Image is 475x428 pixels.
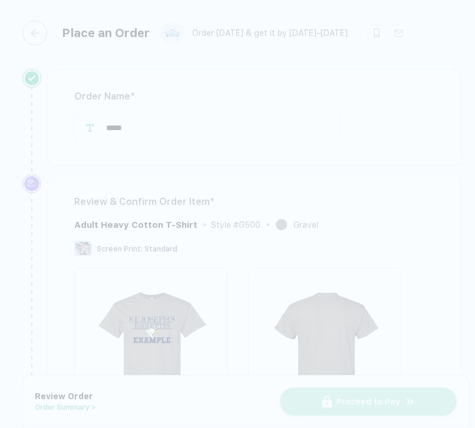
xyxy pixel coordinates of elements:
span: Screen Print : [97,245,143,253]
div: Order Name [74,87,434,106]
div: Adult Heavy Cotton T-Shirt [74,218,197,231]
div: Style # G500 [211,220,260,230]
div: Review & Confirm Order Item [74,193,434,211]
span: Review Order [35,391,93,401]
button: Order Summary > [35,403,96,412]
div: Place an Order [62,26,150,40]
img: Screen Print [74,241,92,256]
img: 99e583e1-56d3-4e05-9de1-2364dc2a57f2_nt_back_1754402101922.jpg [254,273,395,414]
div: Order [DATE] & get it by [DATE]–[DATE]. [192,28,349,38]
span: Standard [144,245,177,253]
div: Gravel [293,220,318,230]
img: 99e583e1-56d3-4e05-9de1-2364dc2a57f2_nt_front_1754402101920.jpg [80,273,222,414]
img: user profile [162,23,183,44]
